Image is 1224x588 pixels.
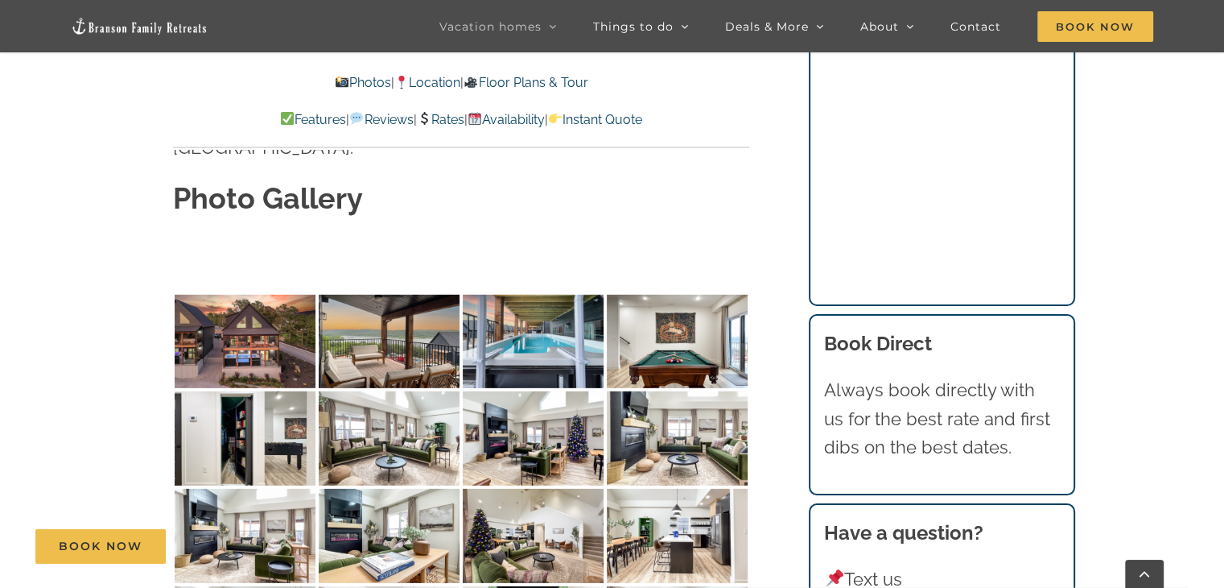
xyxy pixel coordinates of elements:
img: Thistle-Cottage-vacation-home-private-pool-Table-Rock-Lake-1115-scaled [607,391,748,486]
strong: Photo Gallery [173,181,363,215]
a: Instant Quote [548,112,642,127]
span: About [860,21,899,32]
span: Deals & More [725,21,809,32]
img: Thistle-Cottage-vacation-home-private-pool-Table-Rock-Lake-1169-Edit-scaled [463,295,604,389]
img: 👉 [549,112,562,125]
p: | | [173,72,749,93]
img: Thistle-Cottage-at-Table-Rock-Lake-Branson-Missouri-1423-scaled [463,391,604,486]
img: 📍 [395,76,408,89]
img: 💲 [418,112,431,125]
img: 📌 [826,569,843,587]
img: Thistle-Cottage-vacation-home-private-pool-Table-Rock-Lake-1118-scaled [175,489,315,583]
img: 💬 [350,112,363,125]
a: Book Now [35,529,166,564]
strong: Have a question? [824,521,983,545]
a: Reviews [349,112,413,127]
p: | | | | [173,110,749,130]
a: Features [280,112,346,127]
a: Availability [468,112,545,127]
img: Thistle-Cottage-vacation-home-private-pool-Table-Rock-Lake-1117-scaled [319,391,460,486]
img: DCIM100MEDIADJI_0126.JPG [175,295,315,389]
a: Photos [335,75,391,90]
span: Contact [950,21,1001,32]
img: ✅ [281,112,294,125]
img: Thistle-Cottage-vacation-home-private-pool-Table-Rock-Lake-1123-scaled [607,489,748,583]
a: Floor Plans & Tour [464,75,587,90]
img: 📆 [468,112,481,125]
span: Book Now [59,540,142,553]
a: Location [394,75,460,90]
p: Always book directly with us for the best rate and first dibs on the best dates. [824,376,1059,462]
b: Book Direct [824,332,932,355]
img: 🎥 [464,76,477,89]
img: Thistle-Cottage-at-Table-Rock-Lake-Branson-Missouri-1471-scaled [175,391,315,486]
span: Book Now [1037,11,1153,42]
img: Branson Family Retreats Logo [71,17,208,35]
img: 📸 [336,76,348,89]
img: Thistle-Cottage-at-Table-Rock-Lake-Branson-Missouri-1426-scaled [463,489,604,583]
span: Vacation homes [439,21,542,32]
a: Rates [417,112,464,127]
img: Thistle-Cottage-vacation-home-private-pool-Table-Rock-Lake-1106-Edit-scaled [319,295,460,389]
img: Thistle-Cottage-vacation-home-private-pool-Table-Rock-Lake-1122-scaled [319,489,460,583]
img: Thistle-Cottage-at-Table-Rock-Lake-Branson-Missouri-1449-scaled [607,295,748,389]
span: Things to do [593,21,674,32]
